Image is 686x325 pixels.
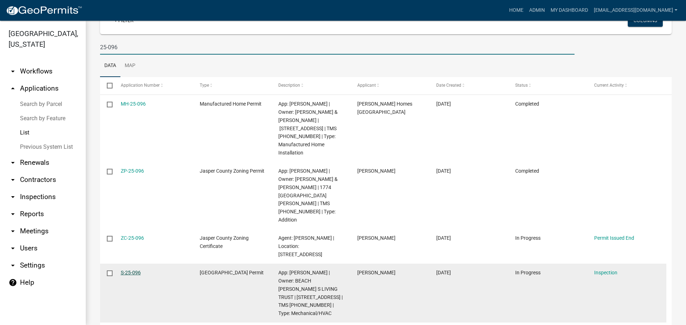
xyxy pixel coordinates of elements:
[193,77,272,94] datatable-header-cell: Type
[200,101,262,107] span: Manufactured Home Permit
[357,101,412,115] span: Clayton Homes Walterboro
[200,83,209,88] span: Type
[9,193,17,201] i: arrow_drop_down
[200,270,264,275] span: Jasper County Building Permit
[200,235,249,249] span: Jasper County Zoning Certificate
[278,101,338,156] span: App: Jerri Anderson | Owner: BOLDEN SOLITA & JAMAEL MORGAN | 100 PECAN GROVE LN | TMS 062-41-03-0...
[515,235,541,241] span: In Progress
[121,83,160,88] span: Application Number
[594,235,634,241] a: Permit Issued End
[109,14,139,27] a: + Filter
[429,77,508,94] datatable-header-cell: Date Created
[9,227,17,235] i: arrow_drop_down
[594,83,624,88] span: Current Activity
[278,83,300,88] span: Description
[120,55,140,77] a: Map
[594,270,617,275] a: Inspection
[121,270,141,275] a: S-25-096
[436,235,451,241] span: 04/08/2025
[272,77,351,94] datatable-header-cell: Description
[200,168,264,174] span: Jasper County Zoning Permit
[9,176,17,184] i: arrow_drop_down
[357,168,396,174] span: John H Kieffer
[9,261,17,270] i: arrow_drop_down
[436,168,451,174] span: 04/10/2025
[587,77,666,94] datatable-header-cell: Current Activity
[357,235,396,241] span: Alberto Manzanares
[436,83,461,88] span: Date Created
[436,270,451,275] span: 02/25/2025
[100,55,120,77] a: Data
[515,168,539,174] span: Completed
[357,83,376,88] span: Applicant
[436,101,451,107] span: 07/11/2025
[591,4,680,17] a: [EMAIL_ADDRESS][DOMAIN_NAME]
[548,4,591,17] a: My Dashboard
[121,101,146,107] a: MH-25-096
[278,270,343,316] span: App: Curtis Peeples | Owner: BEACH RENEE S LIVING TRUST | 66 COPE POINT LN | TMS 094-09-00-034 | ...
[9,84,17,93] i: arrow_drop_up
[628,14,663,27] button: Columns
[351,77,429,94] datatable-header-cell: Applicant
[9,278,17,287] i: help
[506,4,526,17] a: Home
[515,83,528,88] span: Status
[515,101,539,107] span: Completed
[9,210,17,218] i: arrow_drop_down
[9,244,17,253] i: arrow_drop_down
[508,77,587,94] datatable-header-cell: Status
[121,168,144,174] a: ZP-25-096
[100,77,114,94] datatable-header-cell: Select
[515,270,541,275] span: In Progress
[100,40,575,55] input: Search for applications
[9,158,17,167] i: arrow_drop_down
[278,168,338,223] span: App: John H Kieffer | Owner: HALKER JEFFREY A & DEBBIE L | 1774 BRADFORD PL | TMS 058-00-06-006 |...
[357,270,396,275] span: Curtis Peeples
[278,235,334,257] span: Agent: Alberto Manzanares | Location: 1208 Strobhart Rd Ridgeland, SC 29936
[121,235,144,241] a: ZC-25-096
[114,77,193,94] datatable-header-cell: Application Number
[526,4,548,17] a: Admin
[9,67,17,76] i: arrow_drop_down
